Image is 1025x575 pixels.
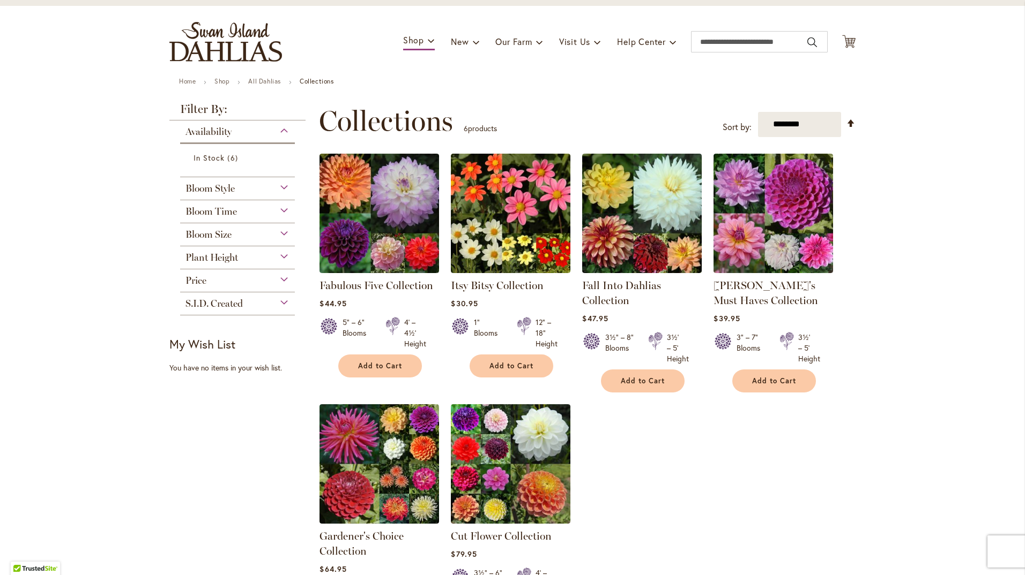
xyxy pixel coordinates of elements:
span: S.I.D. Created [185,298,243,309]
div: 3" – 7" Blooms [737,332,767,364]
img: Fall Into Dahlias Collection [582,154,702,273]
span: $47.95 [582,313,608,323]
button: Add to Cart [470,354,553,377]
a: All Dahlias [248,77,281,85]
a: Cut Flower Collection [451,529,552,542]
strong: Collections [300,77,334,85]
img: Fabulous Five Collection [320,154,439,273]
span: $39.95 [714,313,740,323]
img: Heather's Must Haves Collection [714,154,833,273]
div: 4' – 4½' Height [404,317,426,349]
a: In Stock 6 [194,152,284,163]
span: Add to Cart [358,361,402,370]
div: 5" – 6" Blooms [343,317,373,349]
img: CUT FLOWER COLLECTION [451,404,570,524]
div: You have no items in your wish list. [169,362,313,373]
a: Fall Into Dahlias Collection [582,265,702,275]
span: Visit Us [559,36,590,47]
span: Add to Cart [752,376,796,385]
span: Bloom Time [185,206,237,217]
img: Itsy Bitsy Collection [451,154,570,273]
a: Itsy Bitsy Collection [451,265,570,275]
button: Add to Cart [601,369,685,392]
span: Help Center [617,36,666,47]
button: Add to Cart [732,369,816,392]
div: 3½" – 8" Blooms [605,332,635,364]
a: Gardener's Choice Collection [320,529,404,557]
span: Bloom Size [185,229,232,240]
span: Shop [403,34,424,46]
span: 6 [464,123,468,133]
label: Sort by: [723,117,752,137]
a: Fall Into Dahlias Collection [582,279,661,307]
a: Itsy Bitsy Collection [451,279,544,292]
a: Heather's Must Haves Collection [714,265,833,275]
span: Our Farm [495,36,532,47]
span: Collections [319,105,453,137]
span: Add to Cart [489,361,533,370]
img: Gardener's Choice Collection [320,404,439,524]
iframe: Launch Accessibility Center [8,537,38,567]
strong: My Wish List [169,336,235,352]
a: store logo [169,22,282,62]
span: $64.95 [320,564,346,574]
button: Add to Cart [338,354,422,377]
span: Bloom Style [185,183,235,194]
span: Availability [185,126,232,138]
a: Home [179,77,196,85]
span: In Stock [194,153,225,163]
span: Add to Cart [621,376,665,385]
strong: Filter By: [169,103,306,120]
p: products [464,120,497,137]
span: New [451,36,469,47]
a: [PERSON_NAME]'s Must Haves Collection [714,279,818,307]
div: 3½' – 5' Height [667,332,689,364]
span: $79.95 [451,549,477,559]
a: Fabulous Five Collection [320,265,439,275]
div: 1" Blooms [474,317,504,349]
span: Price [185,275,206,286]
a: CUT FLOWER COLLECTION [451,516,570,526]
a: Fabulous Five Collection [320,279,433,292]
span: $30.95 [451,298,478,308]
span: Plant Height [185,252,238,263]
div: 3½' – 5' Height [798,332,820,364]
a: Gardener's Choice Collection [320,516,439,526]
div: 12" – 18" Height [536,317,558,349]
span: $44.95 [320,298,346,308]
a: Shop [214,77,229,85]
span: 6 [227,152,240,163]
